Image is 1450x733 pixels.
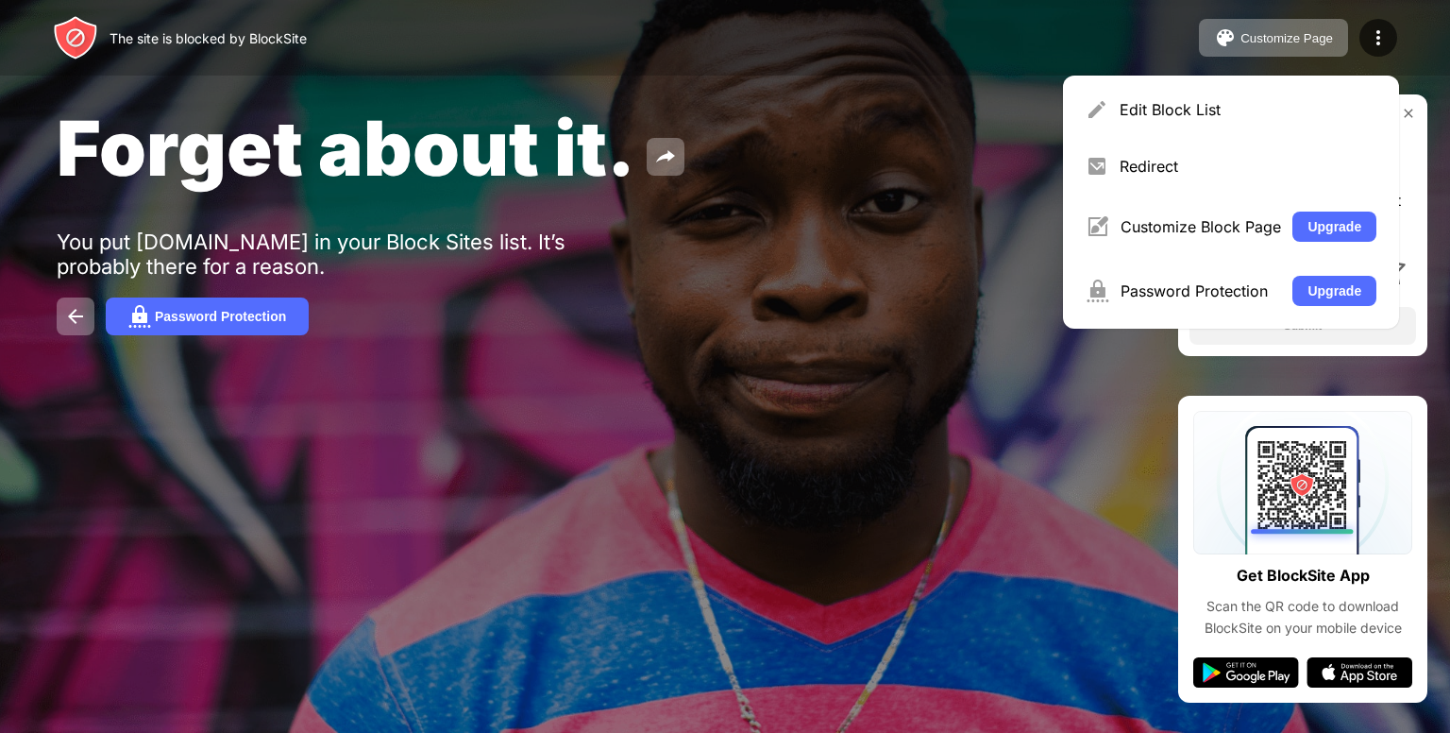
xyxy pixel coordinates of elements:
[1401,106,1416,121] img: rate-us-close.svg
[1121,281,1281,300] div: Password Protection
[1237,562,1370,589] div: Get BlockSite App
[1086,215,1109,238] img: menu-customize.svg
[1292,276,1376,306] button: Upgrade
[128,305,151,328] img: password.svg
[155,309,286,324] div: Password Protection
[106,298,309,335] button: Password Protection
[110,30,307,46] div: The site is blocked by BlockSite
[1240,31,1333,45] div: Customize Page
[1193,657,1299,688] img: google-play.svg
[64,305,87,328] img: back.svg
[1193,596,1412,639] div: Scan the QR code to download BlockSite on your mobile device
[57,102,635,194] span: Forget about it.
[1086,280,1109,302] img: menu-password.svg
[1367,26,1390,49] img: menu-icon.svg
[1214,26,1237,49] img: pallet.svg
[1120,157,1376,176] div: Redirect
[1307,657,1412,688] img: app-store.svg
[53,15,98,60] img: header-logo.svg
[654,145,677,168] img: share.svg
[1120,100,1376,119] div: Edit Block List
[1193,411,1412,554] img: qrcode.svg
[1199,19,1348,57] button: Customize Page
[1086,155,1108,178] img: menu-redirect.svg
[1086,98,1108,121] img: menu-pencil.svg
[1292,212,1376,242] button: Upgrade
[1121,217,1281,236] div: Customize Block Page
[57,230,640,279] div: You put [DOMAIN_NAME] in your Block Sites list. It’s probably there for a reason.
